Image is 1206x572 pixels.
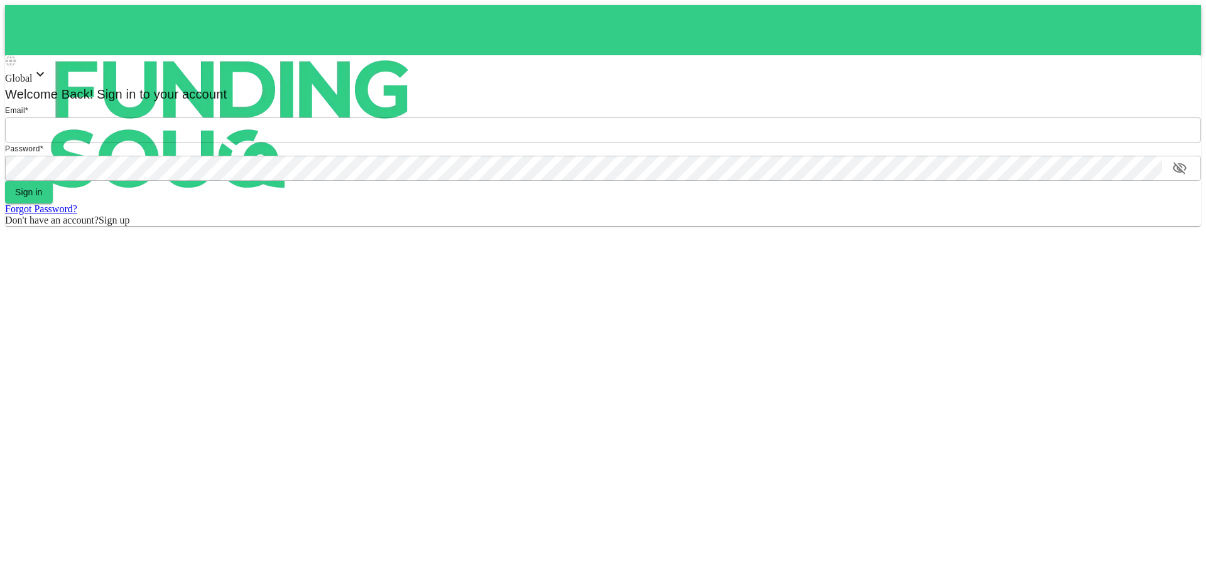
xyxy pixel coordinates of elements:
[5,67,1201,84] div: Global
[5,203,77,214] a: Forgot Password?
[99,215,129,225] span: Sign up
[5,117,1201,143] input: email
[5,181,53,203] button: Sign in
[5,5,1201,55] a: logo
[5,5,457,244] img: logo
[5,106,25,115] span: Email
[5,156,1162,181] input: password
[5,144,40,153] span: Password
[5,87,94,101] span: Welcome Back!
[94,87,227,101] span: Sign in to your account
[5,215,99,225] span: Don't have an account?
